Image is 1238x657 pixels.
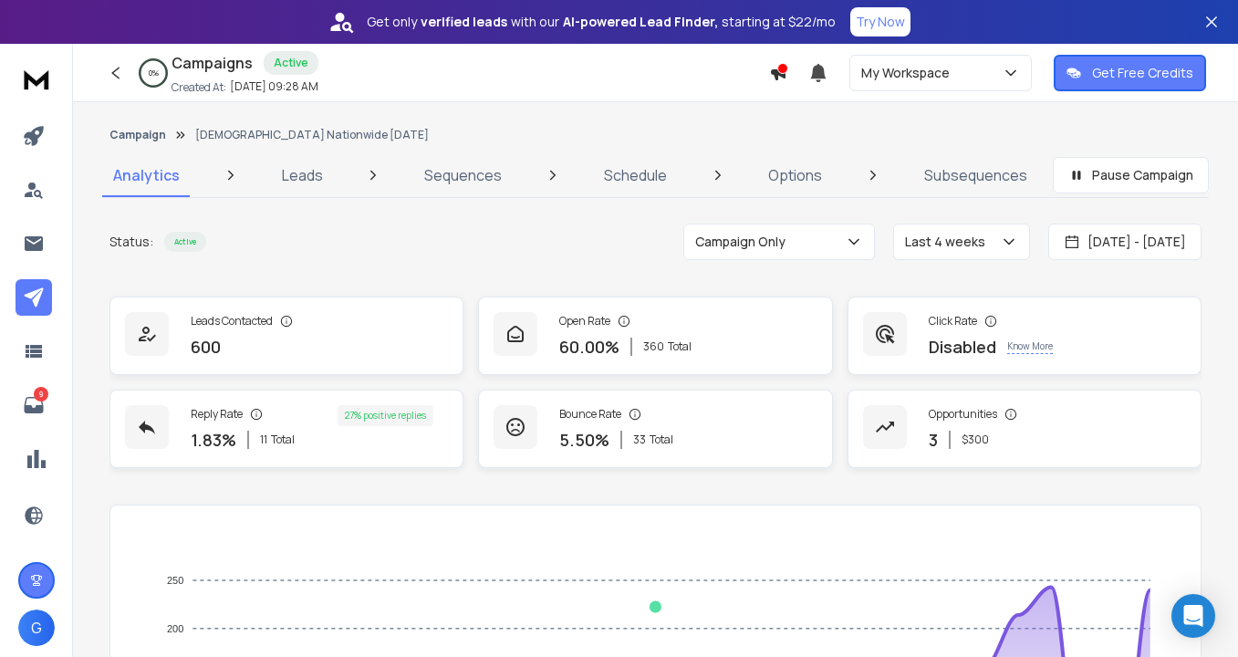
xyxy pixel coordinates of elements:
span: Total [650,433,673,447]
button: Get Free Credits [1054,55,1206,91]
p: Open Rate [559,314,610,328]
p: 5.50 % [559,427,609,453]
button: Campaign [109,128,166,142]
a: Leads [271,153,334,197]
a: Click RateDisabledKnow More [848,297,1202,375]
button: [DATE] - [DATE] [1048,224,1202,260]
div: Active [164,232,206,252]
button: Pause Campaign [1053,157,1209,193]
tspan: 200 [167,623,183,634]
p: Opportunities [929,407,997,422]
strong: AI-powered Lead Finder, [563,13,718,31]
p: Get Free Credits [1092,64,1193,82]
a: Bounce Rate5.50%33Total [478,390,832,468]
p: 9 [34,387,48,401]
p: 1.83 % [191,427,236,453]
p: Options [768,164,822,186]
p: Sequences [424,164,502,186]
a: Open Rate60.00%360Total [478,297,832,375]
a: Subsequences [913,153,1038,197]
img: logo [18,62,55,96]
a: Sequences [413,153,513,197]
button: G [18,610,55,646]
p: Leads Contacted [191,314,273,328]
button: Try Now [850,7,910,36]
p: Last 4 weeks [905,233,993,251]
span: Total [668,339,692,354]
div: Open Intercom Messenger [1171,594,1215,638]
p: Try Now [856,13,905,31]
a: Analytics [102,153,191,197]
p: 60.00 % [559,334,619,360]
a: Schedule [593,153,678,197]
p: Click Rate [929,314,977,328]
tspan: 250 [167,575,183,586]
p: Leads [282,164,323,186]
span: 11 [260,433,267,447]
p: Status: [109,233,153,251]
div: 27 % positive replies [338,405,433,426]
a: Opportunities3$300 [848,390,1202,468]
p: Bounce Rate [559,407,621,422]
span: 33 [633,433,646,447]
span: 360 [643,339,664,354]
h1: Campaigns [172,52,253,74]
p: Get only with our starting at $22/mo [367,13,836,31]
p: [DATE] 09:28 AM [230,79,318,94]
p: My Workspace [861,64,957,82]
p: 600 [191,334,221,360]
a: Reply Rate1.83%11Total27% positive replies [109,390,463,468]
p: Schedule [604,164,667,186]
p: Analytics [113,164,180,186]
p: Reply Rate [191,407,243,422]
p: Know More [1007,339,1053,354]
a: Options [757,153,833,197]
a: Leads Contacted600 [109,297,463,375]
div: Active [264,51,318,75]
span: Total [271,433,295,447]
strong: verified leads [421,13,507,31]
p: Created At: [172,80,226,95]
p: 0 % [149,68,159,78]
p: $ 300 [962,433,989,447]
p: [DEMOGRAPHIC_DATA] Nationwide [DATE] [195,128,429,142]
p: 3 [929,427,938,453]
p: Campaign Only [695,233,793,251]
a: 9 [16,387,52,423]
p: Disabled [929,334,996,360]
p: Subsequences [924,164,1027,186]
